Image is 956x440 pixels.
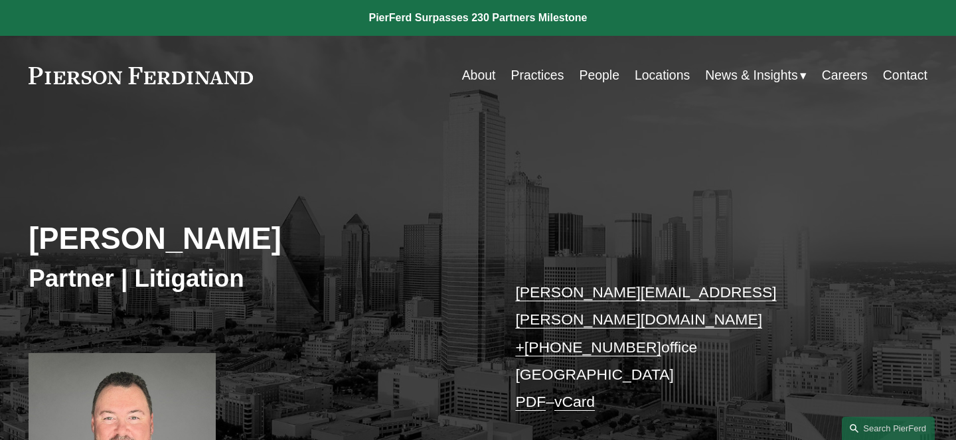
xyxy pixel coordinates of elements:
[705,64,797,87] span: News & Insights
[29,263,478,293] h3: Partner | Litigation
[515,338,524,356] a: +
[515,283,776,328] a: [PERSON_NAME][EMAIL_ADDRESS][PERSON_NAME][DOMAIN_NAME]
[515,393,546,410] a: PDF
[635,62,690,88] a: Locations
[883,62,927,88] a: Contact
[29,221,478,257] h2: [PERSON_NAME]
[515,279,890,415] p: office [GEOGRAPHIC_DATA] –
[511,62,564,88] a: Practices
[554,393,595,410] a: vCard
[822,62,868,88] a: Careers
[705,62,806,88] a: folder dropdown
[842,417,935,440] a: Search this site
[524,338,661,356] a: [PHONE_NUMBER]
[579,62,619,88] a: People
[462,62,496,88] a: About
